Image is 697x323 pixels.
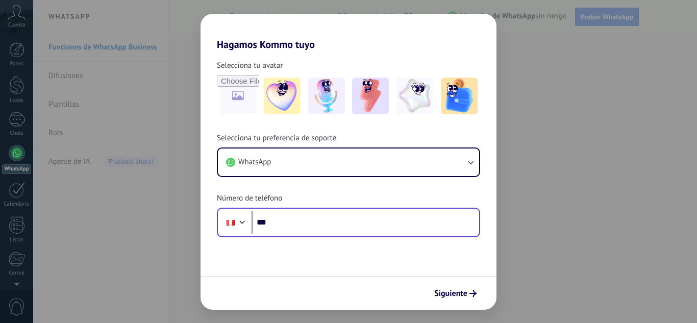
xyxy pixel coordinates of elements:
[441,78,478,114] img: -5.jpeg
[221,212,240,233] div: Peru: + 51
[217,61,283,71] span: Selecciona tu avatar
[264,78,301,114] img: -1.jpeg
[217,193,282,204] span: Número de teléfono
[434,290,467,297] span: Siguiente
[308,78,345,114] img: -2.jpeg
[218,148,479,176] button: WhatsApp
[352,78,389,114] img: -3.jpeg
[396,78,433,114] img: -4.jpeg
[217,133,336,143] span: Selecciona tu preferencia de soporte
[201,14,496,51] h2: Hagamos Kommo tuyo
[430,285,481,302] button: Siguiente
[238,157,271,167] span: WhatsApp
